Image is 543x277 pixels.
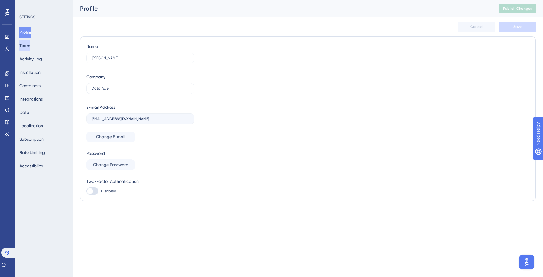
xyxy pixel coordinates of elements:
span: Cancel [470,24,483,29]
button: Profile [19,27,31,38]
button: Accessibility [19,160,43,171]
span: Change Password [93,161,128,169]
div: Company [86,73,105,80]
button: Team [19,40,30,51]
input: E-mail Address [92,117,189,121]
div: Name [86,43,98,50]
button: Activity Log [19,53,42,64]
span: Save [513,24,522,29]
button: Rate Limiting [19,147,45,158]
span: Need Help? [14,2,38,9]
button: Cancel [458,22,495,32]
input: Name Surname [92,56,189,60]
button: Installation [19,67,41,78]
button: Subscription [19,134,44,145]
input: Company Name [92,86,189,91]
div: E-mail Address [86,104,115,111]
button: Save [499,22,536,32]
button: Change E-mail [86,132,135,142]
span: Publish Changes [503,6,532,11]
div: SETTINGS [19,15,68,19]
button: Integrations [19,94,43,104]
iframe: UserGuiding AI Assistant Launcher [518,253,536,271]
span: Change E-mail [96,133,125,141]
button: Localization [19,120,43,131]
button: Containers [19,80,41,91]
span: Disabled [101,189,116,193]
button: Publish Changes [499,4,536,13]
button: Change Password [86,159,135,170]
div: Two-Factor Authentication [86,178,194,185]
div: Profile [80,4,484,13]
div: Password [86,150,194,157]
button: Data [19,107,29,118]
